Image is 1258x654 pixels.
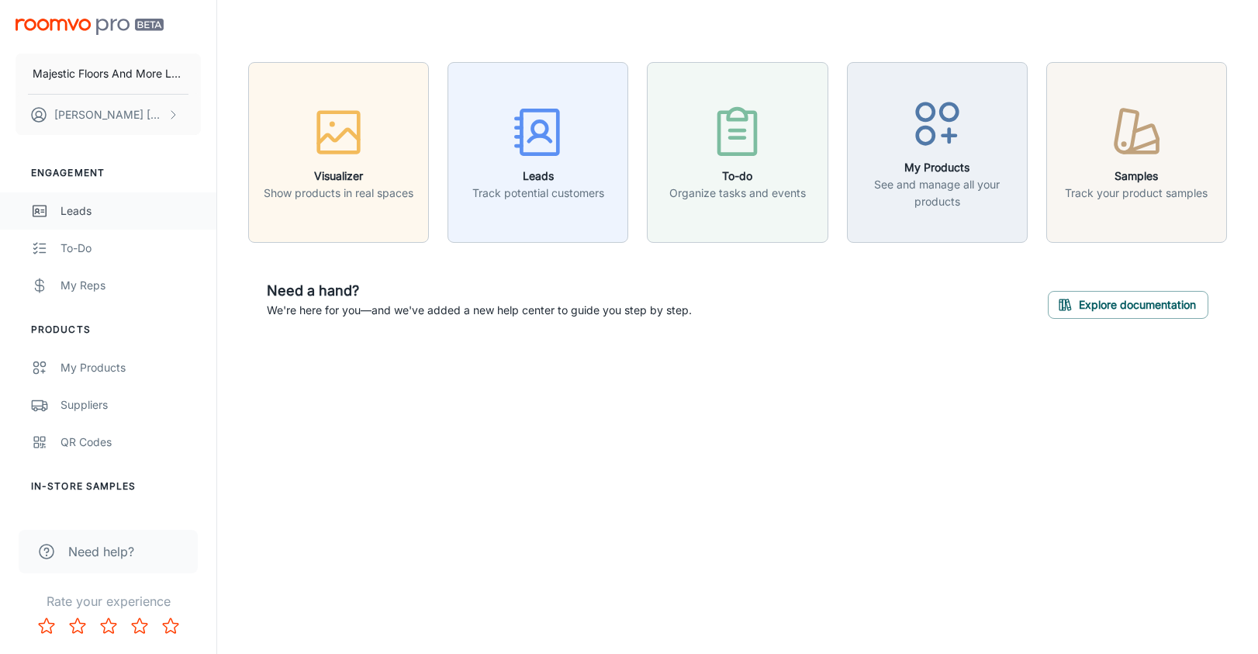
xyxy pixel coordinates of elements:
button: VisualizerShow products in real spaces [248,62,429,243]
h6: Visualizer [264,168,413,185]
a: SamplesTrack your product samples [1046,144,1227,159]
button: LeadsTrack potential customers [448,62,628,243]
button: Majestic Floors And More LLC [16,54,201,94]
button: Explore documentation [1048,291,1208,319]
a: LeadsTrack potential customers [448,144,628,159]
a: Explore documentation [1048,296,1208,312]
a: My ProductsSee and manage all your products [847,144,1028,159]
p: Show products in real spaces [264,185,413,202]
h6: Need a hand? [267,280,692,302]
p: Majestic Floors And More LLC [33,65,184,82]
button: My ProductsSee and manage all your products [847,62,1028,243]
h6: Samples [1065,168,1208,185]
p: Track your product samples [1065,185,1208,202]
p: Organize tasks and events [669,185,806,202]
div: My Reps [60,277,201,294]
p: Track potential customers [472,185,604,202]
div: To-do [60,240,201,257]
button: SamplesTrack your product samples [1046,62,1227,243]
p: We're here for you—and we've added a new help center to guide you step by step. [267,302,692,319]
a: To-doOrganize tasks and events [647,144,828,159]
h6: Leads [472,168,604,185]
p: [PERSON_NAME] [PERSON_NAME] [54,106,164,123]
div: Leads [60,202,201,220]
div: Suppliers [60,396,201,414]
button: [PERSON_NAME] [PERSON_NAME] [16,95,201,135]
h6: My Products [857,159,1018,176]
button: To-doOrganize tasks and events [647,62,828,243]
div: My Products [60,359,201,376]
img: Roomvo PRO Beta [16,19,164,35]
h6: To-do [669,168,806,185]
p: See and manage all your products [857,176,1018,210]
